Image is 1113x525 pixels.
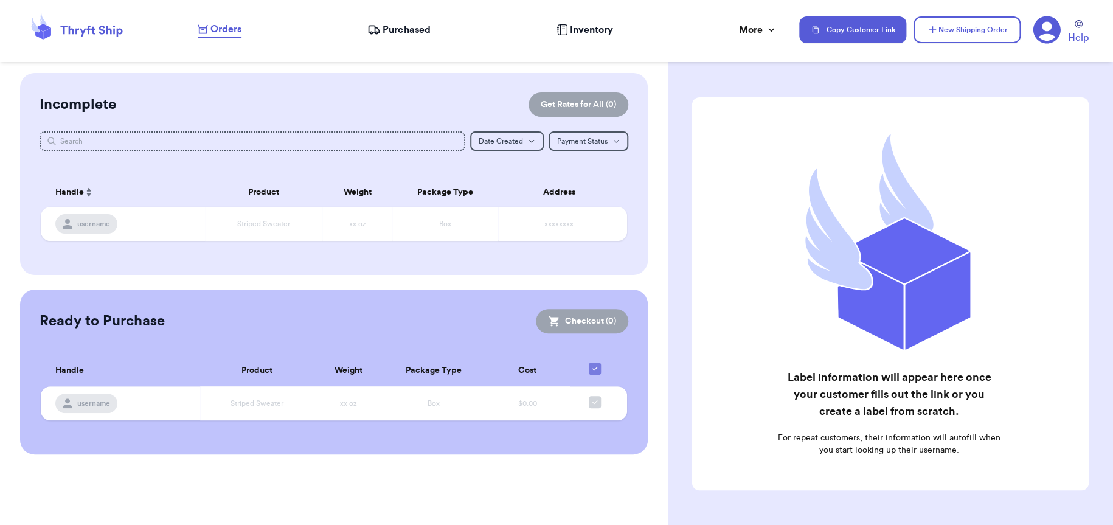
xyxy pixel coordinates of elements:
[314,355,382,386] th: Weight
[383,23,430,37] span: Purchased
[556,23,613,37] a: Inventory
[40,95,116,114] h2: Incomplete
[428,400,440,407] span: Box
[55,364,84,377] span: Handle
[518,400,537,407] span: $0.00
[479,137,523,145] span: Date Created
[544,220,574,228] span: xxxxxxxx
[77,219,110,229] span: username
[322,178,393,207] th: Weight
[529,92,628,117] button: Get Rates for All (0)
[485,355,570,386] th: Cost
[1068,30,1089,45] span: Help
[392,178,498,207] th: Package Type
[799,16,906,43] button: Copy Customer Link
[367,23,430,37] a: Purchased
[739,23,777,37] div: More
[1068,20,1089,45] a: Help
[200,355,314,386] th: Product
[231,400,283,407] span: Striped Sweater
[557,137,608,145] span: Payment Status
[549,131,628,151] button: Payment Status
[349,220,366,228] span: xx oz
[536,309,628,333] button: Checkout (0)
[383,355,485,386] th: Package Type
[84,185,94,200] button: Sort ascending
[914,16,1021,43] button: New Shipping Order
[498,178,627,207] th: Address
[77,398,110,408] span: username
[439,220,451,228] span: Box
[210,22,241,37] span: Orders
[339,400,356,407] span: xx oz
[570,23,613,37] span: Inventory
[205,178,322,207] th: Product
[198,22,241,38] a: Orders
[777,369,1002,420] h2: Label information will appear here once your customer fills out the link or you create a label fr...
[237,220,290,228] span: Striped Sweater
[40,311,165,331] h2: Ready to Purchase
[40,131,465,151] input: Search
[777,432,1002,456] p: For repeat customers, their information will autofill when you start looking up their username.
[470,131,544,151] button: Date Created
[55,186,84,199] span: Handle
